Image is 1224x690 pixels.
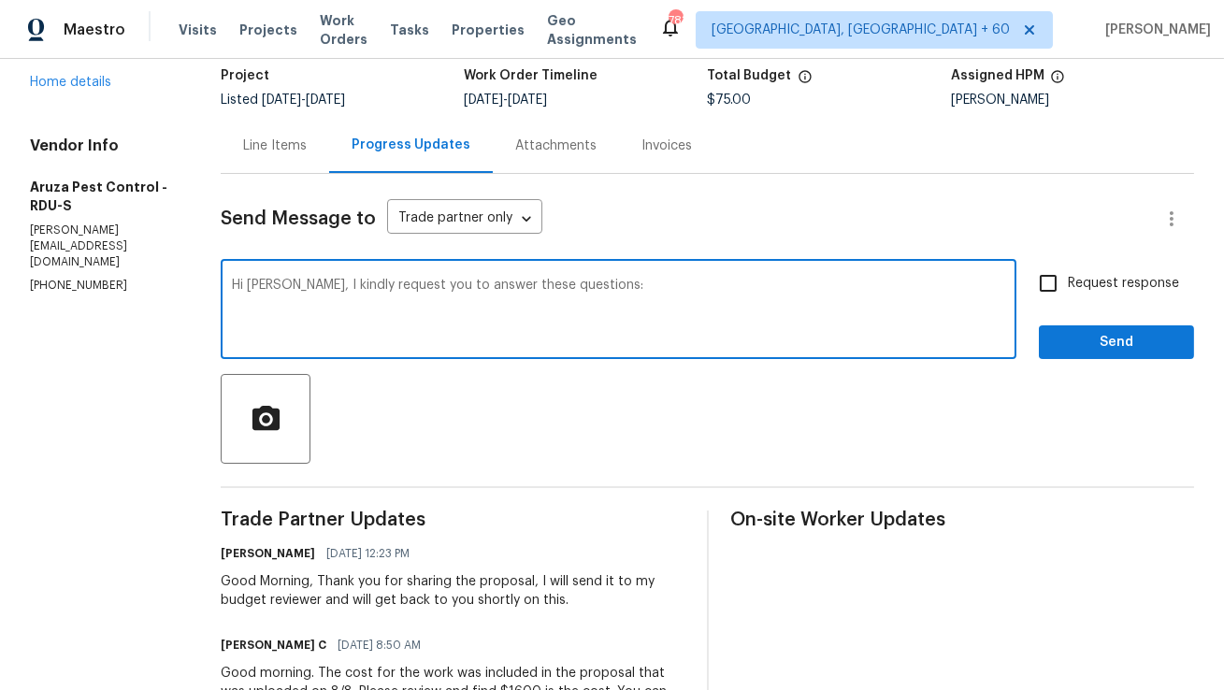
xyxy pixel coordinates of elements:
[1068,274,1179,294] span: Request response
[547,11,637,49] span: Geo Assignments
[464,69,598,82] h5: Work Order Timeline
[262,93,345,107] span: -
[320,11,367,49] span: Work Orders
[338,636,421,654] span: [DATE] 8:50 AM
[1039,325,1194,360] button: Send
[221,69,269,82] h5: Project
[1098,21,1211,39] span: [PERSON_NAME]
[221,544,315,563] h6: [PERSON_NAME]
[179,21,217,39] span: Visits
[390,23,429,36] span: Tasks
[464,93,547,107] span: -
[30,223,176,270] p: [PERSON_NAME][EMAIL_ADDRESS][DOMAIN_NAME]
[515,137,597,155] div: Attachments
[221,93,345,107] span: Listed
[387,204,542,235] div: Trade partner only
[464,93,503,107] span: [DATE]
[712,21,1010,39] span: [GEOGRAPHIC_DATA], [GEOGRAPHIC_DATA] + 60
[221,209,376,228] span: Send Message to
[306,93,345,107] span: [DATE]
[221,572,684,610] div: Good Morning, Thank you for sharing the proposal, I will send it to my budget reviewer and will g...
[221,510,684,529] span: Trade Partner Updates
[708,69,792,82] h5: Total Budget
[798,69,813,93] span: The total cost of line items that have been proposed by Opendoor. This sum includes line items th...
[951,69,1044,82] h5: Assigned HPM
[641,137,692,155] div: Invoices
[239,21,297,39] span: Projects
[326,544,410,563] span: [DATE] 12:23 PM
[452,21,525,39] span: Properties
[508,93,547,107] span: [DATE]
[951,93,1194,107] div: [PERSON_NAME]
[243,137,307,155] div: Line Items
[221,636,326,654] h6: [PERSON_NAME] C
[1054,331,1179,354] span: Send
[731,510,1195,529] span: On-site Worker Updates
[708,93,752,107] span: $75.00
[352,136,470,154] div: Progress Updates
[30,278,176,294] p: [PHONE_NUMBER]
[232,279,1005,344] textarea: Hi [PERSON_NAME], I kindly request you to answer these questions:
[1050,69,1065,93] span: The hpm assigned to this work order.
[30,76,111,89] a: Home details
[30,178,176,215] h5: Aruza Pest Control - RDU-S
[64,21,125,39] span: Maestro
[262,93,301,107] span: [DATE]
[669,11,682,30] div: 783
[30,137,176,155] h4: Vendor Info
